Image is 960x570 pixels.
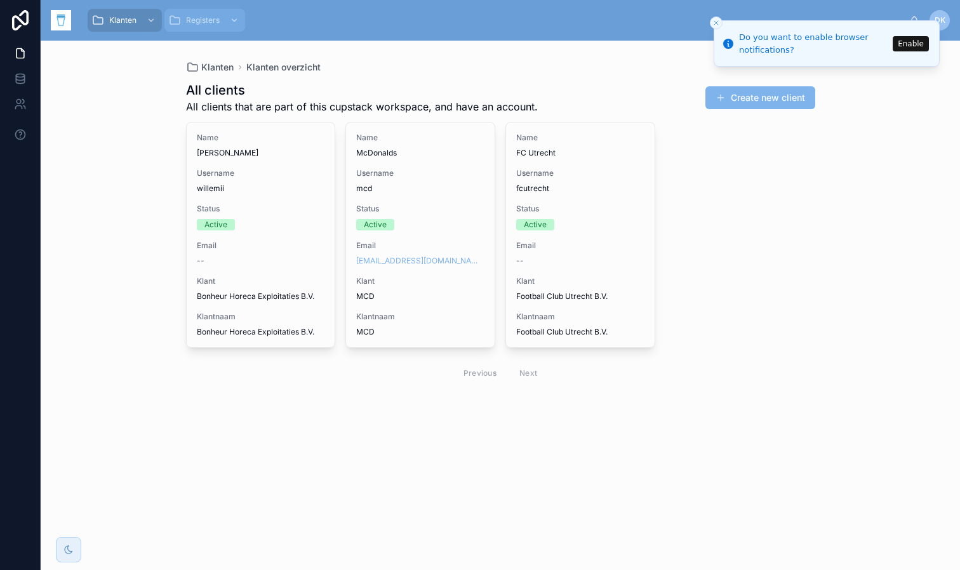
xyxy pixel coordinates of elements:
span: Bonheur Horeca Exploitaties B.V. [197,291,314,302]
span: Football Club Utrecht B.V. [516,327,644,337]
a: Klanten overzicht [246,61,321,74]
span: fcutrecht [516,183,644,194]
span: Status [516,204,644,214]
span: Registers [186,15,220,25]
div: Active [524,219,547,230]
span: -- [516,256,524,266]
span: Klanten [201,61,234,74]
span: Name [356,133,484,143]
span: Username [516,168,644,178]
button: Enable [893,36,929,51]
a: Registers [164,9,245,32]
h1: All clients [186,81,538,99]
span: [PERSON_NAME] [197,148,325,158]
a: NameMcDonaldsUsernamemcdStatusActiveEmail[EMAIL_ADDRESS][DOMAIN_NAME]KlantMCDKlantnaamMCD [345,122,495,348]
div: Active [204,219,227,230]
span: Klanten [109,15,137,25]
span: Username [356,168,484,178]
span: Klant [356,276,484,286]
span: Username [197,168,325,178]
span: Status [356,204,484,214]
span: Name [516,133,644,143]
span: mcd [356,183,484,194]
span: Klantnaam [197,312,325,322]
a: [EMAIL_ADDRESS][DOMAIN_NAME] [356,256,484,266]
div: Do you want to enable browser notifications? [739,31,889,56]
span: willemii [197,183,325,194]
span: Status [197,204,325,214]
span: -- [197,256,204,266]
span: Email [197,241,325,251]
a: Klanten [186,61,234,74]
span: MCD [356,291,375,302]
span: Name [197,133,325,143]
span: Email [356,241,484,251]
span: Bonheur Horeca Exploitaties B.V. [197,327,325,337]
div: scrollable content [81,6,909,34]
button: Create new client [705,86,815,109]
span: Klant [197,276,325,286]
span: Klant [516,276,644,286]
span: Email [516,241,644,251]
span: DK [935,15,945,25]
span: Football Club Utrecht B.V. [516,291,608,302]
span: All clients that are part of this cupstack workspace, and have an account. [186,99,538,114]
a: Name[PERSON_NAME]UsernamewillemiiStatusActiveEmail--KlantBonheur Horeca Exploitaties B.V.Klantnaa... [186,122,336,348]
span: McDonalds [356,148,484,158]
span: FC Utrecht [516,148,644,158]
img: App logo [51,10,71,30]
a: Klanten [88,9,162,32]
a: NameFC UtrechtUsernamefcutrechtStatusActiveEmail--KlantFootball Club Utrecht B.V.KlantnaamFootbal... [505,122,655,348]
div: Active [364,219,387,230]
button: Close toast [710,17,723,29]
span: MCD [356,327,484,337]
span: Klantnaam [516,312,644,322]
span: Klantnaam [356,312,484,322]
